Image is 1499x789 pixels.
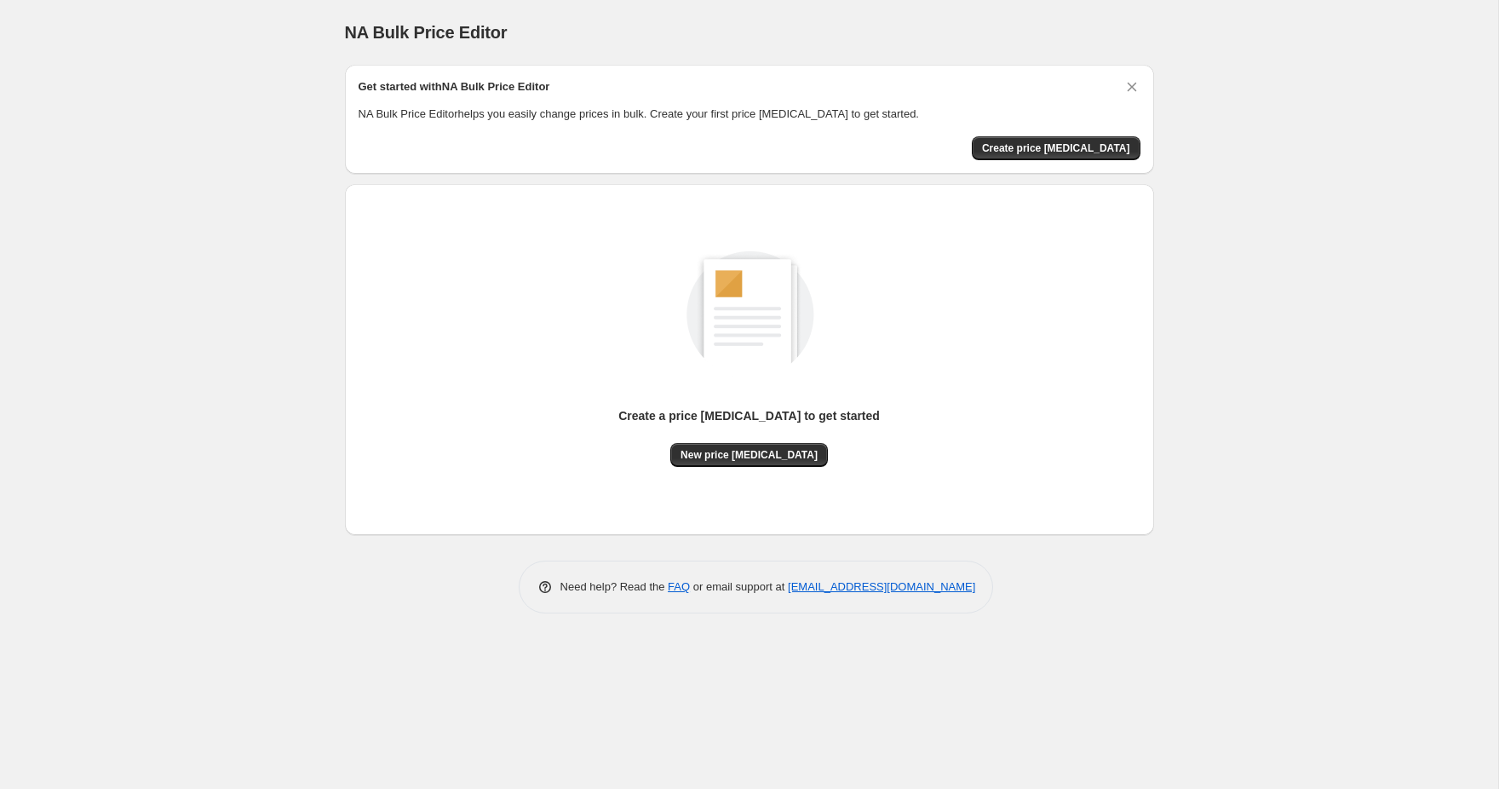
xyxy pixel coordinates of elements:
[345,23,508,42] span: NA Bulk Price Editor
[690,580,788,593] span: or email support at
[1123,78,1140,95] button: Dismiss card
[618,407,880,424] p: Create a price [MEDICAL_DATA] to get started
[359,106,1140,123] p: NA Bulk Price Editor helps you easily change prices in bulk. Create your first price [MEDICAL_DAT...
[359,78,550,95] h2: Get started with NA Bulk Price Editor
[560,580,669,593] span: Need help? Read the
[668,580,690,593] a: FAQ
[670,443,828,467] button: New price [MEDICAL_DATA]
[788,580,975,593] a: [EMAIL_ADDRESS][DOMAIN_NAME]
[972,136,1140,160] button: Create price change job
[982,141,1130,155] span: Create price [MEDICAL_DATA]
[681,448,818,462] span: New price [MEDICAL_DATA]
